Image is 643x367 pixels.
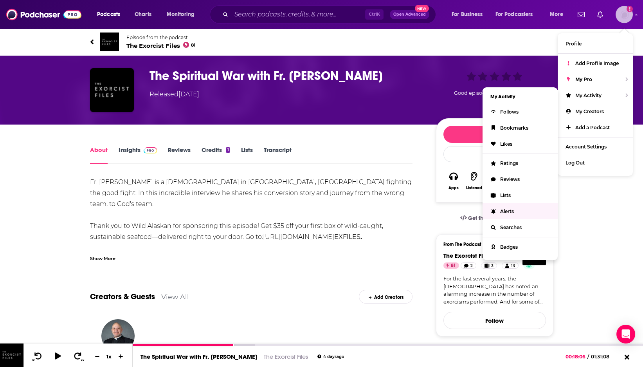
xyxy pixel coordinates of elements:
div: 4 days ago [317,354,344,359]
button: Follow [443,312,546,329]
div: 1 [226,147,230,153]
button: open menu [161,8,205,21]
a: Add Profile Image [558,55,633,71]
span: 30 [81,358,84,362]
span: 2 [470,262,473,270]
a: Creators & Guests [90,292,155,302]
a: Show notifications dropdown [575,8,588,21]
div: Fr. [PERSON_NAME] is a [DEMOGRAPHIC_DATA] in [GEOGRAPHIC_DATA], [GEOGRAPHIC_DATA] fighting the go... [90,177,413,286]
span: / [587,354,589,360]
a: The Exorcist Files [443,252,491,259]
span: 3 [491,262,494,270]
button: open menu [92,8,130,21]
img: Podchaser - Follow, Share and Rate Podcasts [6,7,81,22]
a: About [90,146,108,164]
ul: Show profile menu [558,33,633,176]
div: Rate [443,146,546,162]
img: Podchaser Pro [144,147,157,154]
a: Lists [241,146,253,164]
div: Open Intercom Messenger [616,325,635,343]
span: For Podcasters [495,9,533,20]
button: open menu [446,8,492,21]
span: Charts [135,9,151,20]
a: Add a Podcast [558,119,633,136]
span: Ctrl K [365,9,384,20]
a: Reviews [168,146,191,164]
span: Logged in as TinaPugh [616,6,633,23]
a: Credits1 [202,146,230,164]
span: 00:18:06 [566,354,587,360]
span: 13 [511,262,515,270]
button: Play [443,126,546,143]
a: The Exorcist Files [264,353,308,360]
span: New [415,5,429,12]
span: 10 [32,358,34,362]
span: For Business [452,9,483,20]
button: open menu [490,8,544,21]
img: The Spiritual War with Fr. Daniel Ebert [90,68,134,112]
span: Log Out [566,160,585,166]
img: Carlos Martins [101,319,135,353]
a: 3 [481,262,497,269]
button: Apps [443,166,464,195]
button: open menu [544,8,573,21]
button: 10 [30,352,45,362]
span: Monitoring [167,9,195,20]
span: Episode from the podcast [126,34,196,40]
div: Listened [466,186,482,190]
a: Show notifications dropdown [594,8,606,21]
span: Get this podcast via API [468,215,529,222]
a: View All [161,293,189,301]
a: The Spiritual War with Fr. [PERSON_NAME] [140,353,258,360]
span: Podcasts [97,9,120,20]
span: The Exorcist Files [126,42,196,49]
div: Search podcasts, credits, & more... [217,5,443,24]
span: Good episode? Give it some love! [454,90,535,96]
a: Account Settings [558,139,633,155]
h3: From The Podcast [443,242,540,247]
a: My Creators [558,103,633,119]
button: 30 [71,352,86,362]
span: My Pro [575,76,592,82]
strong: . [360,233,362,240]
a: Profile [558,36,633,52]
a: The Exorcist FilesEpisode from the podcastThe Exorcist Files81 [90,33,322,51]
input: Search podcasts, credits, & more... [231,8,365,21]
div: Released [DATE] [149,90,199,99]
span: My Creators [575,108,604,114]
span: 01:31:08 [589,354,617,360]
img: The Exorcist Files [100,33,119,51]
a: 2 [461,262,476,269]
span: Profile [566,41,582,47]
a: Charts [130,8,156,21]
a: Transcript [264,146,292,164]
span: My Activity [575,92,602,98]
span: 81 [451,262,456,270]
button: Open AdvancedNew [390,10,429,19]
span: Add Profile Image [575,60,619,66]
a: For the last several years, the [DEMOGRAPHIC_DATA] has noted an alarming increase in the number o... [443,275,546,306]
span: 81 [191,43,195,47]
img: User Profile [616,6,633,23]
button: Show profile menu [616,6,633,23]
div: Apps [448,186,459,190]
button: Listened [464,166,484,195]
div: Add Creators [359,290,412,304]
a: 81 [443,262,459,269]
span: Account Settings [566,144,607,150]
div: 1 x [103,353,116,360]
a: 13 [502,262,518,269]
span: Open Advanced [393,13,426,16]
a: Get this podcast via API [454,209,535,228]
svg: Add a profile image [627,6,633,12]
a: InsightsPodchaser Pro [119,146,157,164]
span: Add a Podcast [575,125,610,130]
h1: The Spiritual War with Fr. Daniel Ebert [149,68,423,83]
span: More [550,9,563,20]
